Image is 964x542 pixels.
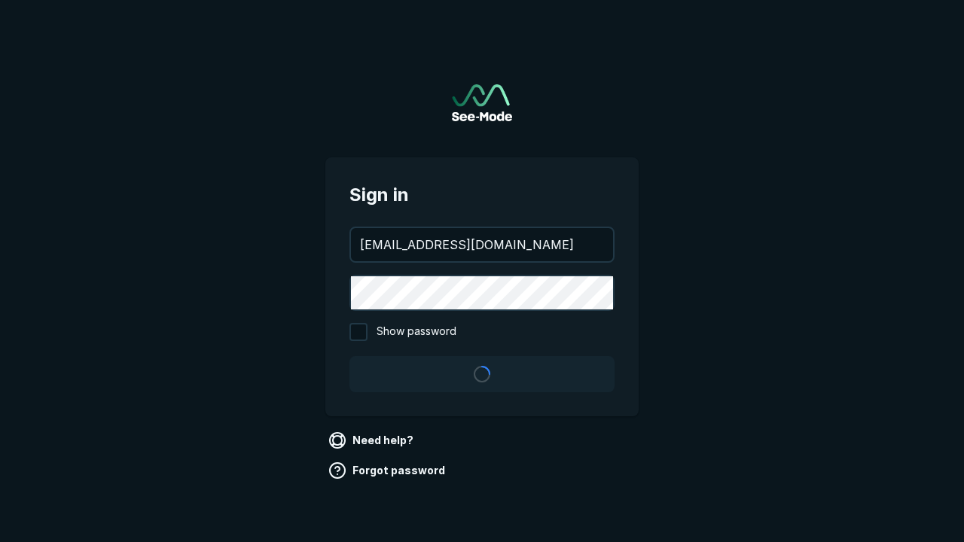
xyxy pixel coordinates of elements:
span: Show password [377,323,456,341]
img: See-Mode Logo [452,84,512,121]
input: your@email.com [351,228,613,261]
a: Forgot password [325,458,451,483]
a: Need help? [325,428,419,452]
span: Sign in [349,181,615,209]
a: Go to sign in [452,84,512,121]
